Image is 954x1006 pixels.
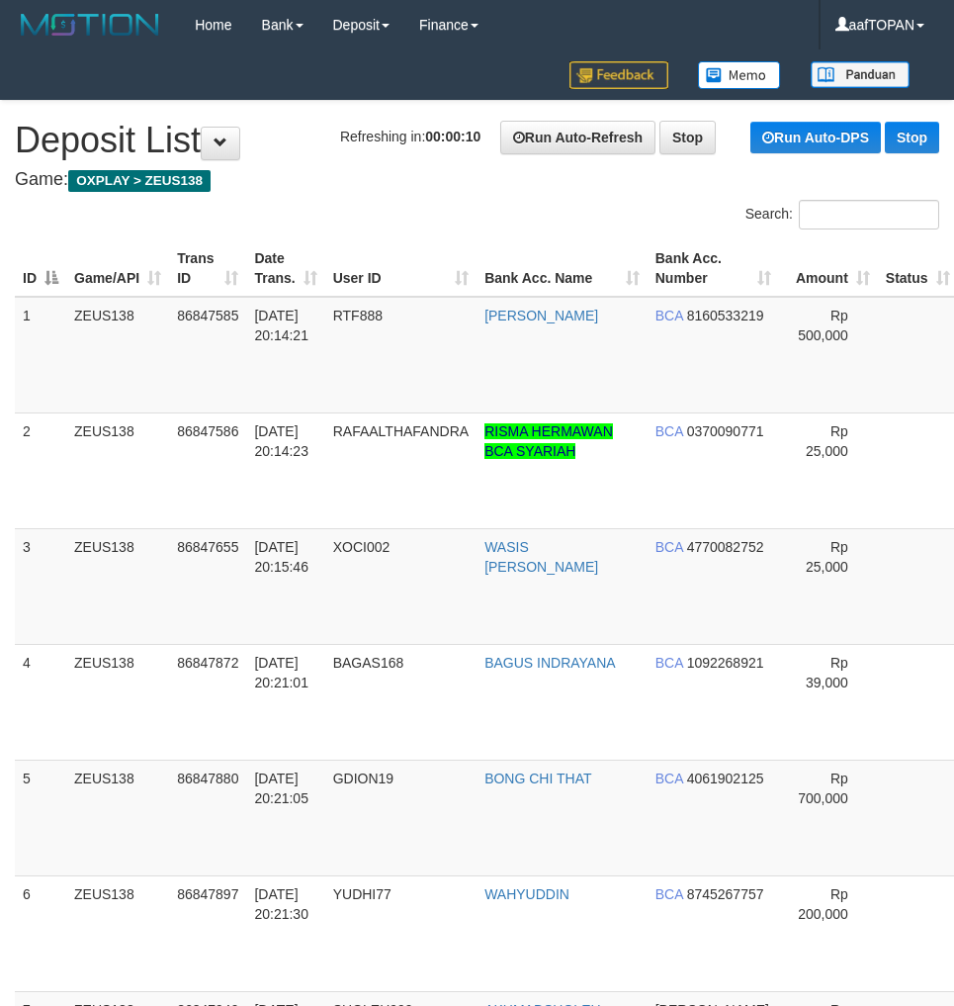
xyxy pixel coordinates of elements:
[15,240,66,297] th: ID: activate to sort column descending
[885,122,939,153] a: Stop
[500,121,655,154] a: Run Auto-Refresh
[254,771,308,806] span: [DATE] 20:21:05
[15,121,939,160] h1: Deposit List
[425,129,480,144] strong: 00:00:10
[15,170,939,190] h4: Game:
[325,240,477,297] th: User ID: activate to sort column ascending
[15,412,66,528] td: 2
[333,886,391,902] span: YUDHI77
[687,423,764,439] span: Copy 0370090771 to clipboard
[66,760,169,875] td: ZEUS138
[655,539,683,555] span: BCA
[177,539,238,555] span: 86847655
[484,771,591,786] a: BONG CHI THAT
[798,771,848,806] span: Rp 700,000
[254,886,308,922] span: [DATE] 20:21:30
[246,240,324,297] th: Date Trans.: activate to sort column ascending
[648,240,779,297] th: Bank Acc. Number: activate to sort column ascending
[333,539,390,555] span: XOCI002
[66,644,169,760] td: ZEUS138
[687,771,764,786] span: Copy 4061902125 to clipboard
[798,886,848,922] span: Rp 200,000
[655,423,683,439] span: BCA
[655,886,683,902] span: BCA
[655,655,683,671] span: BCA
[799,200,939,229] input: Search:
[15,297,66,413] td: 1
[66,240,169,297] th: Game/API: activate to sort column ascending
[806,655,848,690] span: Rp 39,000
[169,240,246,297] th: Trans ID: activate to sort column ascending
[254,308,308,343] span: [DATE] 20:14:21
[66,875,169,991] td: ZEUS138
[15,760,66,875] td: 5
[15,644,66,760] td: 4
[477,240,648,297] th: Bank Acc. Name: activate to sort column ascending
[177,655,238,671] span: 86847872
[484,655,616,671] a: BAGUS INDRAYANA
[806,539,848,575] span: Rp 25,000
[340,129,480,144] span: Refreshing in:
[798,308,848,343] span: Rp 500,000
[66,412,169,528] td: ZEUS138
[177,308,238,323] span: 86847585
[254,423,308,459] span: [DATE] 20:14:23
[750,122,881,153] a: Run Auto-DPS
[15,875,66,991] td: 6
[333,308,383,323] span: RTF888
[254,655,308,690] span: [DATE] 20:21:01
[687,539,764,555] span: Copy 4770082752 to clipboard
[745,200,939,229] label: Search:
[484,539,598,575] a: WASIS [PERSON_NAME]
[806,423,848,459] span: Rp 25,000
[484,423,613,459] a: RISMA HERMAWAN BCA SYARIAH
[779,240,878,297] th: Amount: activate to sort column ascending
[333,655,404,671] span: BAGAS168
[484,886,569,902] a: WAHYUDDIN
[66,528,169,644] td: ZEUS138
[655,308,683,323] span: BCA
[66,297,169,413] td: ZEUS138
[254,539,308,575] span: [DATE] 20:15:46
[659,121,716,154] a: Stop
[177,771,238,786] span: 86847880
[655,771,683,786] span: BCA
[698,61,781,89] img: Button%20Memo.svg
[15,528,66,644] td: 3
[68,170,211,192] span: OXPLAY > ZEUS138
[484,308,598,323] a: [PERSON_NAME]
[177,886,238,902] span: 86847897
[811,61,910,88] img: panduan.png
[687,886,764,902] span: Copy 8745267757 to clipboard
[177,423,238,439] span: 86847586
[569,61,668,89] img: Feedback.jpg
[687,308,764,323] span: Copy 8160533219 to clipboard
[687,655,764,671] span: Copy 1092268921 to clipboard
[333,771,393,786] span: GDION19
[333,423,469,439] span: RAFAALTHAFANDRA
[15,10,165,40] img: MOTION_logo.png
